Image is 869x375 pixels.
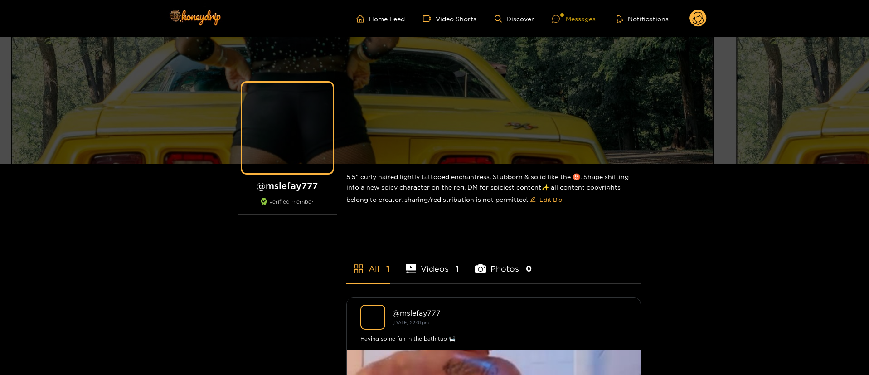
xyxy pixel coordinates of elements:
[360,305,385,330] img: mslefay777
[406,243,460,283] li: Videos
[530,196,536,203] span: edit
[360,334,627,343] div: Having some fun in the bath tub 🛀🏽
[393,320,429,325] small: [DATE] 22:01 pm
[475,243,532,283] li: Photos
[614,14,671,23] button: Notifications
[495,15,534,23] a: Discover
[528,192,564,207] button: editEdit Bio
[353,263,364,274] span: appstore
[386,263,390,274] span: 1
[346,243,390,283] li: All
[356,15,369,23] span: home
[238,198,337,215] div: verified member
[423,15,476,23] a: Video Shorts
[393,309,627,317] div: @ mslefay777
[356,15,405,23] a: Home Feed
[526,263,532,274] span: 0
[539,195,562,204] span: Edit Bio
[456,263,459,274] span: 1
[238,180,337,191] h1: @ mslefay777
[552,14,596,24] div: Messages
[423,15,436,23] span: video-camera
[346,164,641,214] div: 5'5" curly haired lightly tattooed enchantress. Stubborn & solid like the ♉️. Shape shifting into...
